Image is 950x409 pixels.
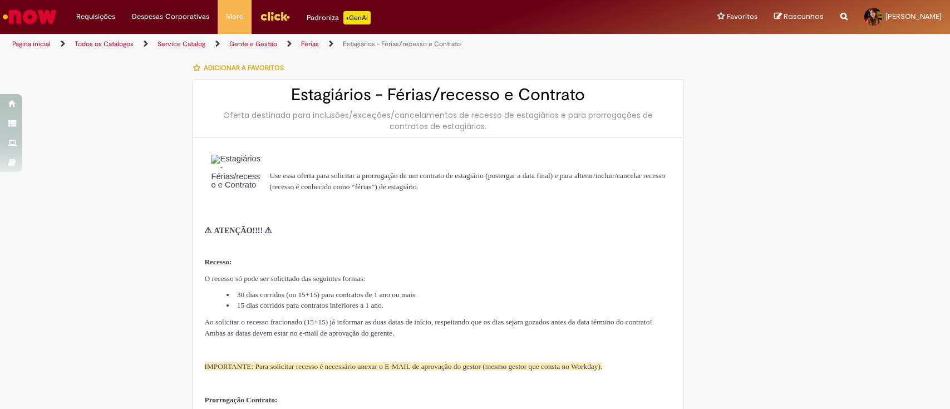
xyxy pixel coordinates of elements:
span: Requisições [76,11,115,22]
img: click_logo_yellow_360x200.png [260,8,290,24]
span: ATENÇÃO!!!! [214,226,263,235]
span: More [226,11,243,22]
p: +GenAi [343,11,371,24]
a: Todos os Catálogos [75,40,134,48]
span: Despesas Corporativas [132,11,209,22]
span: IMPORTANTE: Para solicitar recesso é necessário anexar o E-MAIL de aprovação do gestor (mesmo ges... [204,362,602,371]
span: ⚠ [204,226,211,235]
span: Ao solicitar o recesso fracionado (15+15) já informar as duas datas de início, respeitando que os... [204,318,652,337]
strong: Recesso: [204,258,232,266]
h2: Estagiários - Férias/recesso e Contrato [204,86,672,104]
a: Rascunhos [774,12,824,22]
span: Adicionar a Favoritos [204,63,284,72]
img: ServiceNow [1,6,58,28]
a: Férias [301,40,319,48]
div: Padroniza [307,11,371,24]
span: Use essa oferta para solicitar a prorrogação de um contrato de estagiário (postergar a data final... [269,171,665,191]
div: Oferta destinada para inclusões/exceções/cancelamentos de recesso de estagiários e para prorrogaç... [204,110,672,132]
a: Página inicial [12,40,51,48]
span: O recesso só pode ser solicitado das seguintes formas: [204,274,365,283]
li: 30 dias corridos (ou 15+15) para contratos de 1 ano ou mais [227,289,672,300]
img: Estagiários - Férias/recesso e Contrato [211,155,263,214]
span: ⚠ [264,226,272,235]
button: Adicionar a Favoritos [193,56,290,80]
span: Rascunhos [784,11,824,22]
a: Estagiários - Férias/recesso e Contrato [343,40,461,48]
a: Gente e Gestão [229,40,277,48]
a: Service Catalog [157,40,205,48]
span: [PERSON_NAME] [885,12,942,21]
strong: Prorrogação Contrato: [204,396,277,404]
span: Favoritos [727,11,757,22]
li: 15 dias corridos para contratos inferiores a 1 ano. [227,300,672,311]
ul: Trilhas de página [8,34,625,55]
